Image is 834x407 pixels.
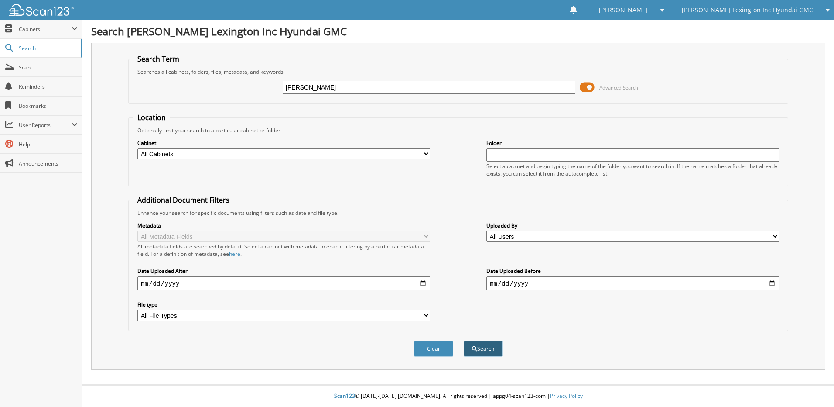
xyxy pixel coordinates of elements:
[19,121,72,129] span: User Reports
[137,276,430,290] input: start
[91,24,825,38] h1: Search [PERSON_NAME] Lexington Inc Hyundai GMC
[599,84,638,91] span: Advanced Search
[19,64,78,71] span: Scan
[19,160,78,167] span: Announcements
[486,276,779,290] input: end
[229,250,240,258] a: here
[137,301,430,308] label: File type
[9,4,74,16] img: scan123-logo-white.svg
[137,267,430,275] label: Date Uploaded After
[486,139,779,147] label: Folder
[682,7,813,13] span: [PERSON_NAME] Lexington Inc Hyundai GMC
[133,209,783,217] div: Enhance your search for specific documents using filters such as date and file type.
[486,162,779,177] div: Select a cabinet and begin typing the name of the folder you want to search in. If the name match...
[334,392,355,400] span: Scan123
[550,392,583,400] a: Privacy Policy
[137,139,430,147] label: Cabinet
[133,113,170,122] legend: Location
[414,341,453,357] button: Clear
[19,141,78,148] span: Help
[464,341,503,357] button: Search
[599,7,648,13] span: [PERSON_NAME]
[790,365,834,407] iframe: Chat Widget
[133,195,234,205] legend: Additional Document Filters
[486,222,779,229] label: Uploaded By
[486,267,779,275] label: Date Uploaded Before
[133,68,783,76] div: Searches all cabinets, folders, files, metadata, and keywords
[133,127,783,134] div: Optionally limit your search to a particular cabinet or folder
[133,54,184,64] legend: Search Term
[82,386,834,407] div: © [DATE]-[DATE] [DOMAIN_NAME]. All rights reserved | appg04-scan123-com |
[19,83,78,90] span: Reminders
[19,102,78,110] span: Bookmarks
[137,243,430,258] div: All metadata fields are searched by default. Select a cabinet with metadata to enable filtering b...
[137,222,430,229] label: Metadata
[19,45,76,52] span: Search
[19,25,72,33] span: Cabinets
